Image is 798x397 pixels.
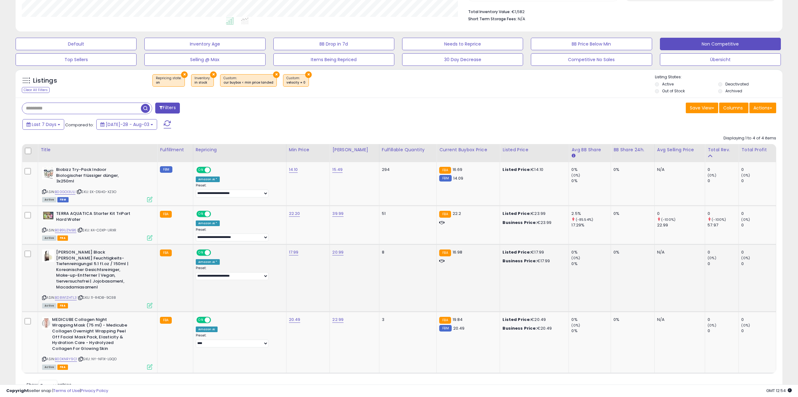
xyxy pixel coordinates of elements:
div: €14.10 [502,167,564,172]
label: Archived [725,88,742,94]
div: in stock [195,80,210,85]
p: Listing States: [655,74,782,80]
div: €23.99 [502,211,564,216]
div: ASIN: [42,167,152,201]
div: 0 [708,167,738,172]
small: (-100%) [661,217,675,222]
small: (-100%) [712,217,726,222]
span: 22.2 [453,211,461,216]
b: Listed Price: [502,211,531,216]
small: FBM [439,175,451,182]
div: Amazon AI * [196,220,220,226]
div: 294 [382,167,432,172]
div: €17.99 [502,249,564,255]
div: ASIN: [42,211,152,240]
div: 0% [571,167,611,172]
small: (0%) [571,323,580,328]
button: Columns [719,103,748,113]
div: Fulfillable Quantity [382,147,434,153]
small: FBA [160,211,171,218]
button: Top Sellers [16,53,137,66]
span: 2025-08-11 12:54 GMT [766,388,792,394]
small: (0%) [571,173,580,178]
div: 0 [708,178,738,184]
a: B08W1ZHTL3 [55,295,77,300]
div: 0% [613,249,650,255]
span: Show: entries [26,382,71,388]
span: FBM [57,197,69,202]
div: 0 [741,249,776,255]
div: 8 [382,249,432,255]
button: × [181,71,188,78]
small: (0%) [708,323,716,328]
button: Items Being Repriced [273,53,394,66]
span: FBA [57,365,68,370]
span: OFF [210,317,220,322]
span: OFF [210,167,220,173]
small: (0%) [741,217,750,222]
div: 22.99 [657,222,705,228]
span: OFF [210,250,220,255]
span: [DATE]-28 - Aug-03 [106,121,149,128]
div: Preset: [196,266,281,280]
div: 51 [382,211,432,216]
small: FBA [160,317,171,324]
div: Amazon AI [196,327,218,332]
span: ON [197,250,205,255]
strong: Copyright [6,388,29,394]
div: 2.5% [571,211,611,216]
b: Listed Price: [502,167,531,172]
span: Repricing state : [156,76,181,85]
div: 0 [708,249,738,255]
small: FBA [439,249,451,256]
span: Custom: [224,76,273,85]
span: ON [197,211,205,217]
div: Preset: [196,228,281,242]
div: 17.29% [571,222,611,228]
div: Displaying 1 to 4 of 4 items [723,135,776,141]
span: | SKU: EK-D5HG-XZ3O [76,189,116,194]
img: 510Acjz3DIL._SL40_.jpg [42,211,55,220]
b: Short Term Storage Fees: [468,16,517,22]
a: 20.49 [289,317,300,323]
small: (0%) [571,255,580,260]
div: 0 [708,328,738,334]
button: × [273,71,280,78]
div: Preset: [196,183,281,197]
a: B00GOI3ULI [55,189,75,195]
small: Avg BB Share. [571,153,575,159]
b: MEDICUBE Collagen Night Wrapping Mask (75 ml) - Medicube Collagen Overnight Wrapping Peel Off Fac... [52,317,128,353]
small: FBA [439,211,451,218]
div: Current Buybox Price [439,147,497,153]
div: Total Rev. [708,147,736,153]
div: 0 [741,328,776,334]
button: BB Price Below Min [531,38,652,50]
div: 57.97 [708,222,738,228]
span: ON [197,167,205,173]
small: FBM [160,166,172,173]
button: Save View [686,103,718,113]
span: Compared to: [65,122,94,128]
button: Default [16,38,137,50]
img: 31MaA-9c9lL._SL40_.jpg [42,249,55,262]
div: Min Price [289,147,327,153]
div: Title [41,147,155,153]
span: OFF [210,211,220,217]
div: €17.99 [502,258,564,264]
button: Übersicht [660,53,781,66]
button: Actions [749,103,776,113]
a: B0DKNRY9C1 [55,356,77,362]
label: Deactivated [725,81,749,87]
a: 22.20 [289,211,300,217]
div: velocity = 0 [286,80,305,85]
button: Competitive No Sales [531,53,652,66]
div: cur buybox < min price landed [224,80,273,85]
div: 0% [571,261,611,267]
div: Preset: [196,333,281,347]
span: FBA [57,235,68,241]
div: 0 [741,261,776,267]
small: (0%) [741,323,750,328]
b: Business Price: [502,258,537,264]
div: 0% [613,317,650,322]
div: €23.99 [502,220,564,225]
